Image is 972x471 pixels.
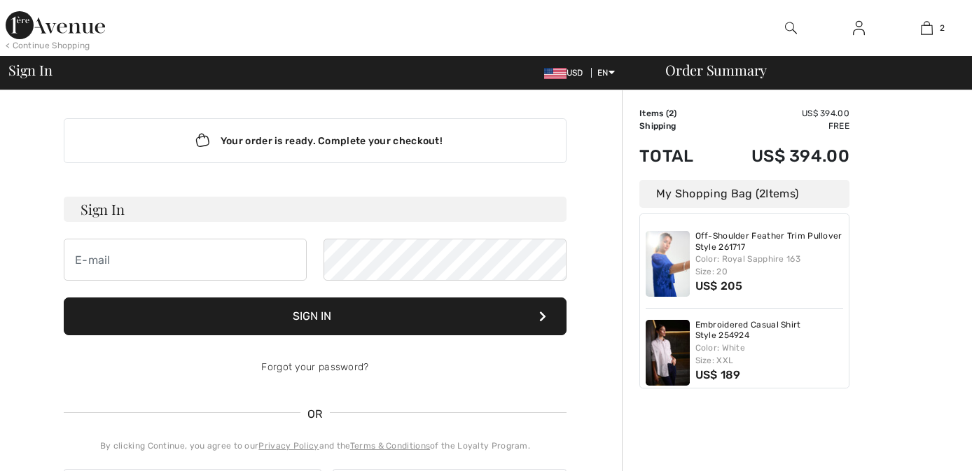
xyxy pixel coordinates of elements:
[258,441,319,451] a: Privacy Policy
[785,20,797,36] img: search the website
[853,20,865,36] img: My Info
[648,63,964,77] div: Order Summary
[940,22,945,34] span: 2
[6,11,105,39] img: 1ère Avenue
[714,107,849,120] td: US$ 394.00
[669,108,674,118] span: 2
[64,440,567,452] div: By clicking Continue, you agree to our and the of the Loyalty Program.
[261,361,368,373] a: Forgot your password?
[64,239,307,281] input: E-mail
[646,231,690,297] img: Off-Shoulder Feather Trim Pullover Style 261717
[695,342,844,367] div: Color: White Size: XXL
[695,279,743,293] span: US$ 205
[759,187,765,200] span: 2
[921,20,933,36] img: My Bag
[894,20,960,36] a: 2
[714,120,849,132] td: Free
[695,231,844,253] a: Off-Shoulder Feather Trim Pullover Style 261717
[714,132,849,180] td: US$ 394.00
[842,20,876,37] a: Sign In
[544,68,567,79] img: US Dollar
[8,63,52,77] span: Sign In
[695,368,741,381] span: US$ 189
[64,197,567,222] h3: Sign In
[64,118,567,163] div: Your order is ready. Complete your checkout!
[300,406,330,423] span: OR
[350,441,430,451] a: Terms & Conditions
[639,107,714,120] td: Items ( )
[639,132,714,180] td: Total
[639,120,714,132] td: Shipping
[6,39,90,52] div: < Continue Shopping
[639,180,849,208] div: My Shopping Bag ( Items)
[64,297,567,335] button: Sign In
[695,253,844,278] div: Color: Royal Sapphire 163 Size: 20
[597,68,615,78] span: EN
[695,320,844,342] a: Embroidered Casual Shirt Style 254924
[544,68,589,78] span: USD
[646,320,690,386] img: Embroidered Casual Shirt Style 254924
